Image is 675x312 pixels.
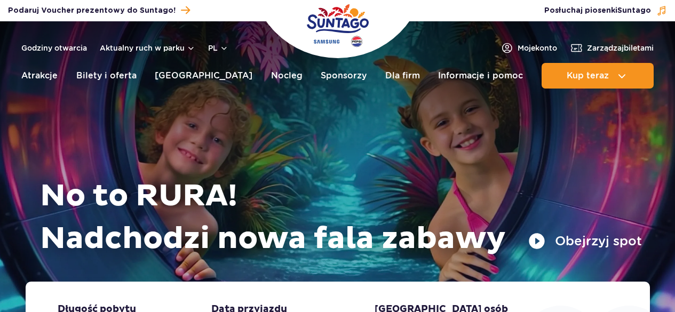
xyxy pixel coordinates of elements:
button: Posłuchaj piosenkiSuntago [544,5,667,16]
span: Moje konto [518,43,557,53]
a: Godziny otwarcia [21,43,87,53]
button: Kup teraz [542,63,654,89]
button: Aktualny ruch w parku [100,44,195,52]
a: Atrakcje [21,63,58,89]
span: Zarządzaj biletami [587,43,654,53]
a: Podaruj Voucher prezentowy do Suntago! [8,3,190,18]
span: Podaruj Voucher prezentowy do Suntago! [8,5,176,16]
a: Nocleg [271,63,303,89]
span: Suntago [617,7,651,14]
a: Bilety i oferta [76,63,137,89]
button: pl [208,43,228,53]
a: Sponsorzy [321,63,367,89]
a: Zarządzajbiletami [570,42,654,54]
h1: No to RURA! Nadchodzi nowa fala zabawy [40,175,642,260]
button: Obejrzyj spot [528,233,642,250]
a: Informacje i pomoc [438,63,523,89]
a: Dla firm [385,63,420,89]
a: [GEOGRAPHIC_DATA] [155,63,252,89]
span: Kup teraz [567,71,609,81]
a: Mojekonto [501,42,557,54]
span: Posłuchaj piosenki [544,5,651,16]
